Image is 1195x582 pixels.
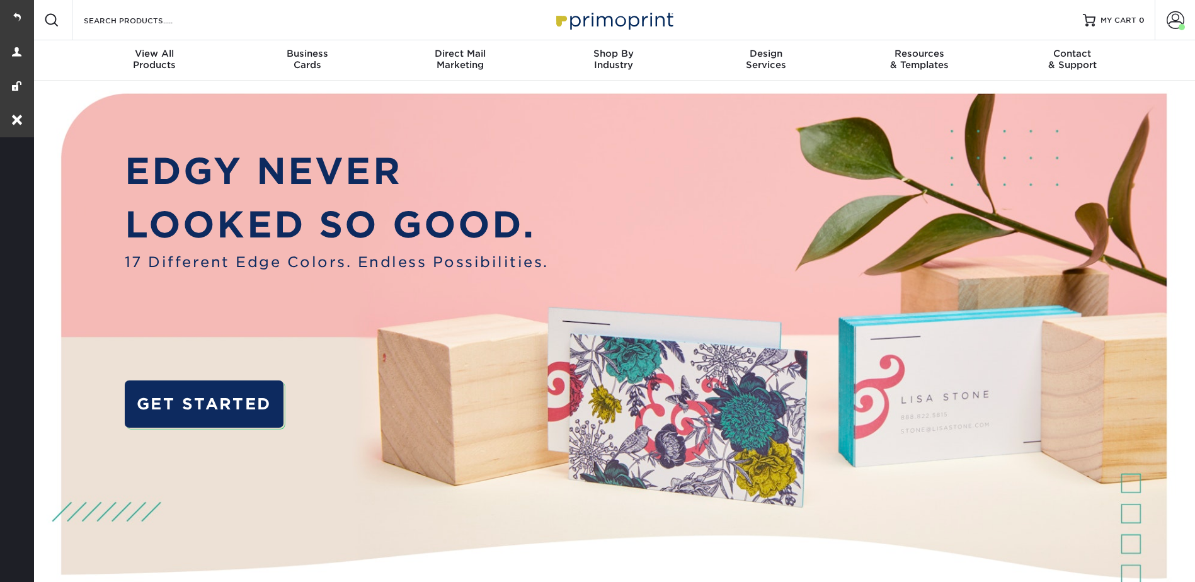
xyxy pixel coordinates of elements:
[690,48,843,71] div: Services
[1101,15,1136,26] span: MY CART
[843,48,996,71] div: & Templates
[125,251,549,273] span: 17 Different Edge Colors. Endless Possibilities.
[231,48,384,71] div: Cards
[384,40,537,81] a: Direct MailMarketing
[843,40,996,81] a: Resources& Templates
[384,48,537,71] div: Marketing
[996,48,1149,71] div: & Support
[125,144,549,198] p: EDGY NEVER
[551,6,677,33] img: Primoprint
[125,198,549,251] p: LOOKED SO GOOD.
[843,48,996,59] span: Resources
[78,48,231,59] span: View All
[78,40,231,81] a: View AllProducts
[996,40,1149,81] a: Contact& Support
[125,380,283,428] a: GET STARTED
[996,48,1149,59] span: Contact
[690,48,843,59] span: Design
[537,48,690,71] div: Industry
[384,48,537,59] span: Direct Mail
[83,13,205,28] input: SEARCH PRODUCTS.....
[78,48,231,71] div: Products
[231,48,384,59] span: Business
[231,40,384,81] a: BusinessCards
[537,40,690,81] a: Shop ByIndustry
[1139,16,1145,25] span: 0
[690,40,843,81] a: DesignServices
[537,48,690,59] span: Shop By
